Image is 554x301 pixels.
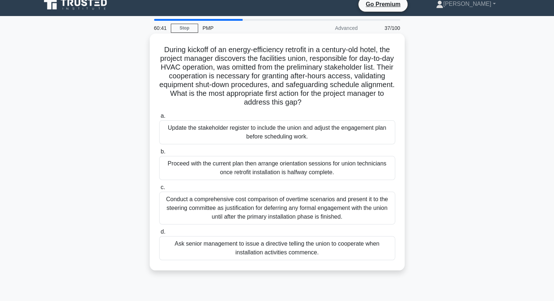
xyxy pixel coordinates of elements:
span: c. [161,184,165,190]
span: d. [161,228,165,235]
div: Update the stakeholder register to include the union and adjust the engagement plan before schedu... [159,120,395,144]
span: b. [161,148,165,155]
div: 37/100 [362,21,405,35]
span: a. [161,113,165,119]
div: Conduct a comprehensive cost comparison of overtime scenarios and present it to the steering comm... [159,192,395,224]
div: PMP [198,21,298,35]
h5: During kickoff of an energy-efficiency retrofit in a century-old hotel, the project manager disco... [158,45,396,107]
div: Proceed with the current plan then arrange orientation sessions for union technicians once retrof... [159,156,395,180]
div: Advanced [298,21,362,35]
a: Stop [171,24,198,33]
div: 60:41 [150,21,171,35]
div: Ask senior management to issue a directive telling the union to cooperate when installation activ... [159,236,395,260]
